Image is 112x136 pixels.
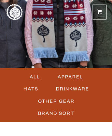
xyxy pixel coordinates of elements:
a: Menu [80,5,87,18]
span: BRAND SORT [38,108,74,118]
span: OTHER GEAR [38,96,75,106]
span: DRINKWARE [56,84,89,93]
a: ALL [26,72,43,81]
span: HATS [23,84,38,93]
a: BRAND SORT [34,108,77,118]
a: OTHER GEAR [34,96,78,106]
a: Odell Home [7,4,23,20]
a: APPAREL [54,72,86,81]
a: DRINKWARE [52,84,92,93]
span: APPAREL [58,72,83,81]
a: HATS [20,84,42,93]
span: ALL [30,72,40,81]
